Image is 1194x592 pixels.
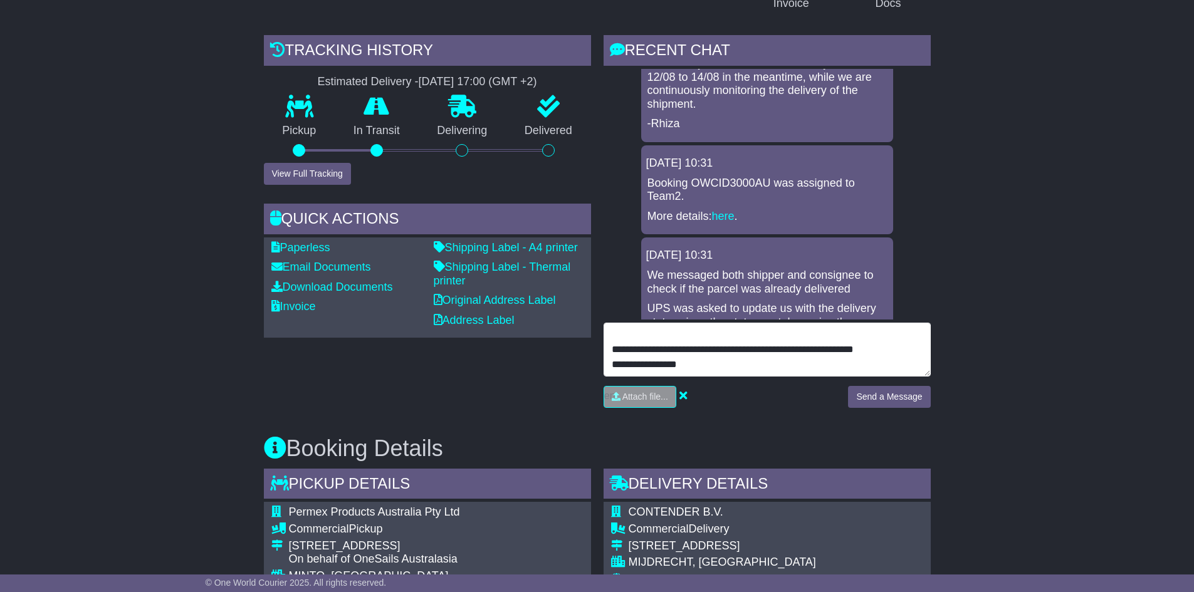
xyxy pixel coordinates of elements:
div: MIJDRECHT, [GEOGRAPHIC_DATA] [629,556,820,569]
div: [STREET_ADDRESS] [629,539,820,553]
div: MINTO, [GEOGRAPHIC_DATA] [289,569,480,583]
a: Paperless [271,241,330,254]
a: Shipping Label - Thermal printer [434,261,571,287]
div: On behalf of OneSails Australasia [289,553,480,566]
a: Download Documents [271,281,393,293]
div: RECENT CHAT [604,35,931,69]
div: [DATE] 10:31 [646,157,888,170]
a: Email Documents [271,261,371,273]
p: We messaged both shipper and consignee to check if the parcel was already delivered [647,269,887,296]
a: Original Address Label [434,294,556,306]
div: [DATE] 10:31 [646,249,888,262]
div: Tracking history [264,35,591,69]
div: Pickup Details [264,469,591,502]
p: -Rhiza [647,117,887,131]
span: © One World Courier 2025. All rights reserved. [206,578,387,588]
p: UPS was asked to update us with the delivery status since the status portal remains the same. [647,302,887,329]
a: Address Label [434,314,515,326]
span: CONTENDER B.V. [629,506,723,518]
h3: Booking Details [264,436,931,461]
div: [STREET_ADDRESS] [289,539,480,553]
span: Permex Products Australia Pty Ltd [289,506,460,518]
div: Pickup [289,522,480,536]
p: Booking OWCID3000AU was assigned to Team2. [647,177,887,204]
div: Delivery [629,522,820,536]
span: Commercial [289,522,349,535]
button: Send a Message [848,386,930,408]
p: Pickup [264,124,335,138]
span: 3641 [775,573,800,585]
p: Delivered [506,124,591,138]
span: Commercial [629,522,689,535]
span: [GEOGRAPHIC_DATA], The [629,573,772,585]
a: here [712,210,735,222]
p: Delivering [419,124,506,138]
a: Shipping Label - A4 printer [434,241,578,254]
a: Invoice [271,300,316,313]
div: Quick Actions [264,204,591,237]
p: We will adjust the estimated delivery date from 12/08 to 14/08 in the meantime, while we are cont... [647,57,887,111]
div: Estimated Delivery - [264,75,591,89]
div: Delivery Details [604,469,931,502]
div: [DATE] 17:00 (GMT +2) [419,75,537,89]
p: More details: . [647,210,887,224]
button: View Full Tracking [264,163,351,185]
p: In Transit [335,124,419,138]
